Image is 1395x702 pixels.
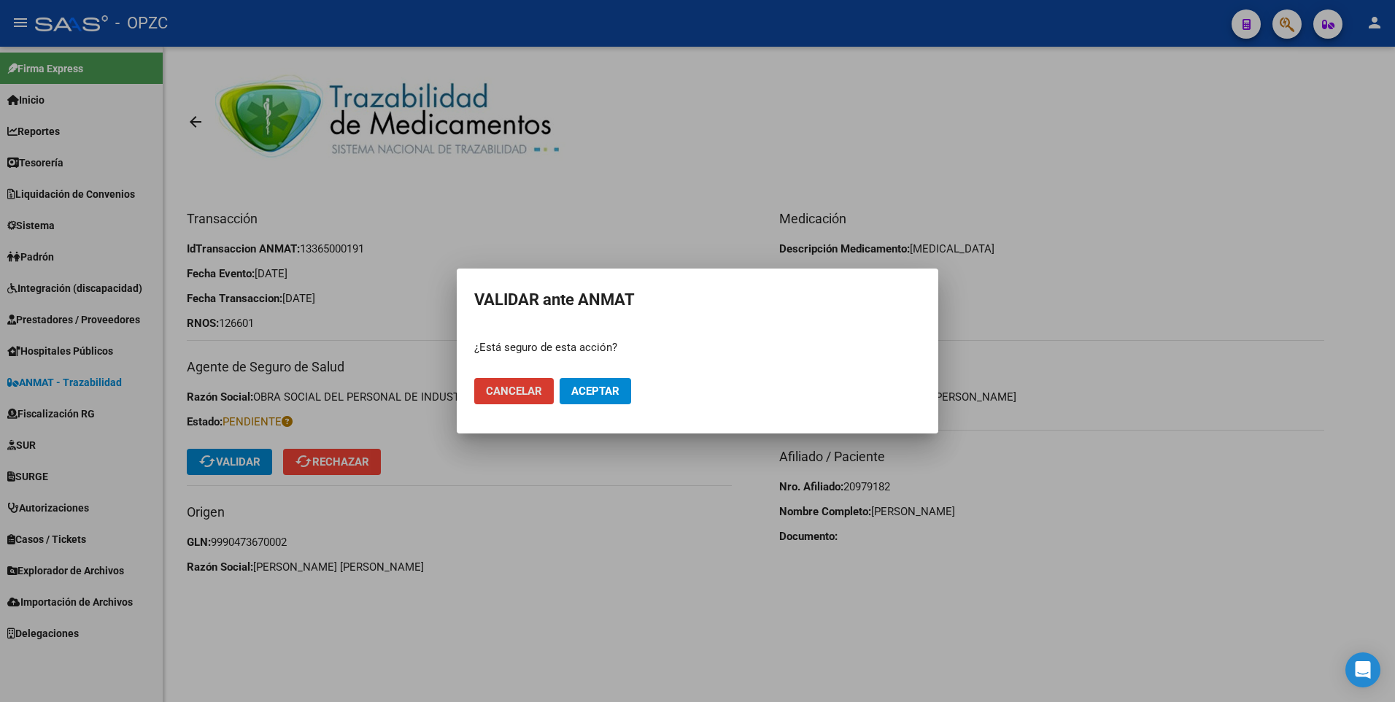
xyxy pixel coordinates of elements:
h2: VALIDAR ante ANMAT [474,286,921,314]
button: Cancelar [474,378,554,404]
button: Aceptar [560,378,631,404]
div: Open Intercom Messenger [1345,652,1380,687]
span: Aceptar [571,385,619,398]
p: ¿Está seguro de esta acción? [474,339,921,356]
span: Cancelar [486,385,542,398]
